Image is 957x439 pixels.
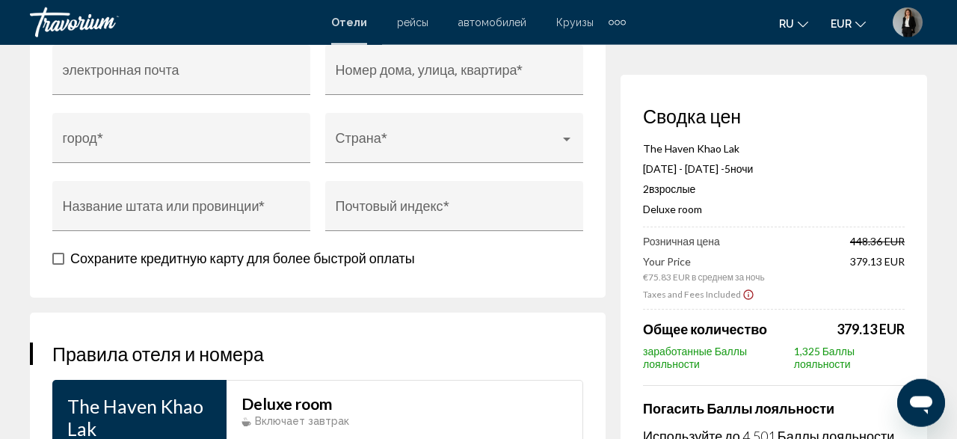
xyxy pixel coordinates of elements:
[643,255,765,268] span: Your Price
[643,203,905,215] p: Deluxe room
[730,162,753,175] span: ночи
[779,13,808,34] button: Change language
[742,287,754,301] button: Show Taxes and Fees disclaimer
[643,289,741,300] span: Taxes and Fees Included
[397,16,428,28] a: рейсы
[458,16,526,28] a: автомобилей
[850,235,905,248] span: 448.36 EUR
[893,7,923,37] img: 9k=
[70,251,415,266] span: Сохраните кредитную карту для более быстрой оплаты
[331,16,367,28] a: Отели
[241,396,567,412] h3: Deluxe room
[649,182,695,195] span: Взрослые
[888,7,927,38] button: User Menu
[724,162,730,175] span: 5
[794,345,905,370] span: 1,325 Баллы лояльности
[643,105,905,127] h3: Сводка цен
[52,343,583,365] h3: Правила отеля и номера
[643,182,695,195] span: 2
[850,255,905,283] span: 379.13 EUR
[643,321,767,337] span: Общее количество
[643,286,754,301] button: Show Taxes and Fees breakdown
[30,7,316,37] a: Travorium
[556,16,594,28] a: Круизы
[643,162,905,175] p: [DATE] - [DATE] -
[831,13,866,34] button: Change currency
[643,400,905,417] h4: Погасить Баллы лояльности
[831,18,852,30] span: EUR
[643,345,794,370] span: заработанные Баллы лояльности
[643,142,905,155] p: The Haven Khao Lak
[643,235,720,248] span: Розничная цена
[255,415,349,427] span: Включает завтрак
[897,379,945,427] iframe: Schaltfläche zum Öffnen des Messaging-Fensters
[609,10,626,34] button: Extra navigation items
[779,18,794,30] span: ru
[643,271,765,283] span: €75.83 EUR в среднем за ночь
[837,321,905,337] span: 379.13 EUR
